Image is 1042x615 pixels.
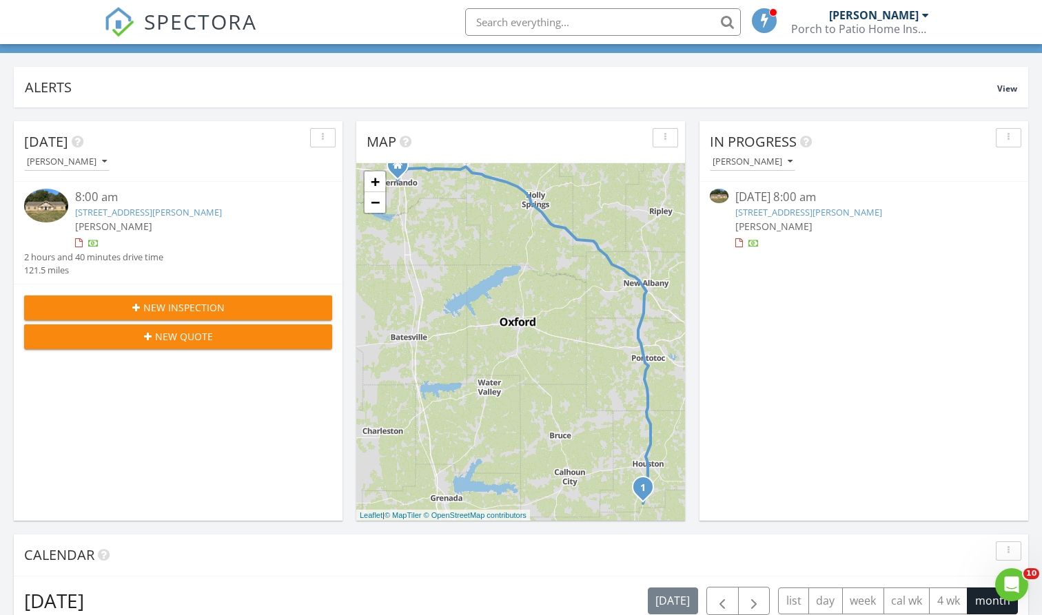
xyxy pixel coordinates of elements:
iframe: Intercom live chat [995,568,1028,601]
span: SPECTORA [144,7,257,36]
div: 8:00 am [75,189,306,206]
a: [STREET_ADDRESS][PERSON_NAME] [75,206,222,218]
button: week [842,587,884,614]
span: [PERSON_NAME] [75,220,152,233]
a: 8:00 am [STREET_ADDRESS][PERSON_NAME] [PERSON_NAME] 2 hours and 40 minutes drive time 121.5 miles [24,189,332,277]
a: SPECTORA [104,19,257,48]
div: 259 Holly Trail, Pontotoc, MS 38863 [643,487,651,495]
img: 9355314%2Fcover_photos%2FRdPzMBo49r7w9px5mAkR%2Fsmall.9355314-1756303101893 [710,189,728,202]
a: [STREET_ADDRESS][PERSON_NAME] [735,206,882,218]
button: list [778,587,809,614]
h2: [DATE] [24,587,84,614]
button: [PERSON_NAME] [24,153,110,171]
button: 4 wk [929,587,968,614]
input: Search everything... [465,8,741,36]
button: Previous month [706,587,739,615]
button: month [967,587,1018,614]
button: Next month [738,587,770,615]
span: New Quote [155,329,213,344]
a: Zoom in [365,171,385,192]
span: [PERSON_NAME] [735,220,813,233]
div: [PERSON_NAME] [27,157,107,167]
img: The Best Home Inspection Software - Spectora [104,7,134,37]
button: [DATE] [648,587,698,614]
div: | [356,510,530,521]
div: Alerts [25,78,997,96]
img: 9355314%2Fcover_photos%2FRdPzMBo49r7w9px5mAkR%2Fsmall.9355314-1756303101893 [24,189,68,222]
a: Zoom out [365,192,385,213]
div: Porch to Patio Home Inspections [791,22,929,36]
div: [DATE] 8:00 am [735,189,992,206]
div: [PERSON_NAME] [713,157,793,167]
span: View [997,83,1017,94]
span: 10 [1023,568,1039,579]
div: 2 hours and 40 minutes drive time [24,251,163,264]
a: © MapTiler [385,511,422,519]
button: New Inspection [24,295,332,320]
span: New Inspection [143,300,225,315]
div: [PERSON_NAME] [829,8,919,22]
span: In Progress [710,132,797,151]
a: [DATE] 8:00 am [STREET_ADDRESS][PERSON_NAME] [PERSON_NAME] [710,189,1018,250]
a: © OpenStreetMap contributors [424,511,527,519]
i: 1 [640,483,646,493]
button: day [808,587,843,614]
span: Map [367,132,396,151]
div: 121.5 miles [24,264,163,277]
span: [DATE] [24,132,68,151]
a: Leaflet [360,511,382,519]
span: Calendar [24,545,94,564]
button: [PERSON_NAME] [710,153,795,171]
button: cal wk [883,587,930,614]
div: 455 Ludlow Drive, Hernando MS 38632 [398,165,406,173]
button: New Quote [24,324,332,349]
